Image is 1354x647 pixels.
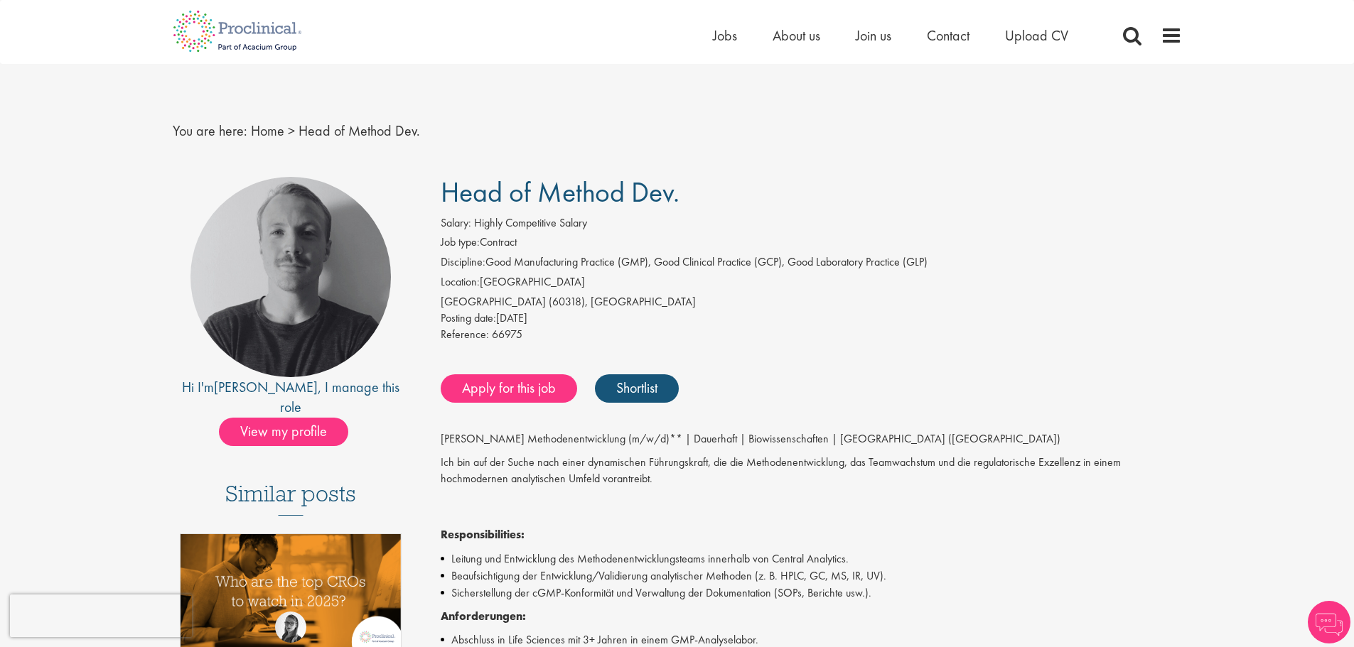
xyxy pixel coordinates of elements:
span: 66975 [492,327,522,342]
img: Theodora Savlovschi - Wicks [275,611,306,643]
label: Location: [441,274,480,290]
span: > [288,121,295,140]
label: Discipline: [441,254,485,271]
li: Sicherstellung der cGMP-Konformität und Verwaltung der Dokumentation (SOPs, Berichte usw.). [441,585,1182,602]
li: [GEOGRAPHIC_DATA] [441,274,1182,294]
span: Head of Method Dev. [441,174,679,210]
li: Good Manufacturing Practice (GMP), Good Clinical Practice (GCP), Good Laboratory Practice (GLP) [441,254,1182,274]
img: imeage of recruiter Felix Zimmer [190,177,391,377]
span: You are here: [173,121,247,140]
h3: Similar posts [225,482,356,516]
a: Upload CV [1005,26,1068,45]
a: Apply for this job [441,374,577,403]
iframe: reCAPTCHA [10,594,192,637]
img: Chatbot [1308,601,1350,643]
p: [PERSON_NAME] Methodenentwicklung (m/w/d)** | Dauerhaft | Biowissenschaften | [GEOGRAPHIC_DATA] (... [441,431,1182,447]
a: Join us [856,26,891,45]
span: View my profile [219,418,348,446]
span: Head of Method Dev. [299,121,420,140]
label: Reference: [441,327,489,343]
a: Shortlist [595,374,679,403]
a: View my profile [219,420,362,439]
span: Highly Competitive Salary [474,215,587,230]
li: Contract [441,234,1182,254]
li: Leitung und Entwicklung des Methodenentwicklungsteams innerhalb von Central Analytics. [441,550,1182,567]
a: Contact [927,26,969,45]
a: breadcrumb link [251,121,284,140]
li: Beaufsichtigung der Entwicklung/Validierung analytischer Methoden (z. B. HPLC, GC, MS, IR, UV). [441,567,1182,585]
label: Salary: [441,215,471,232]
strong: Anforderungen: [441,609,526,624]
div: [DATE] [441,310,1182,327]
div: Hi I'm , I manage this role [173,377,409,418]
strong: Responsibilities: [441,527,525,542]
a: [PERSON_NAME] [214,378,318,396]
label: Job type: [441,234,480,251]
div: [GEOGRAPHIC_DATA] (60318), [GEOGRAPHIC_DATA] [441,294,1182,310]
a: About us [773,26,820,45]
p: Ich bin auf der Suche nach einer dynamischen Führungskraft, die die Methodenentwicklung, das Team... [441,455,1182,487]
span: Posting date: [441,310,496,325]
a: Jobs [713,26,737,45]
